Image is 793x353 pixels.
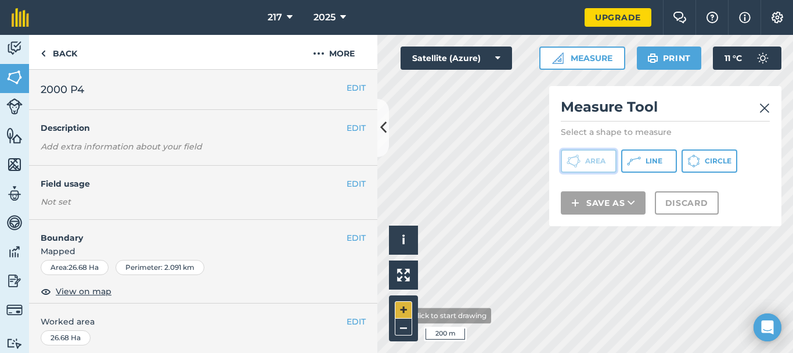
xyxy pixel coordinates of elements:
[561,98,770,122] h2: Measure Tool
[347,177,366,190] button: EDIT
[647,51,658,65] img: svg+xml;base64,PHN2ZyB4bWxucz0iaHR0cDovL3d3dy53My5vcmcvMjAwMC9zdmciIHdpZHRoPSIxOSIgaGVpZ2h0PSIyNC...
[395,301,412,319] button: +
[6,98,23,115] img: svg+xml;base64,PD94bWwgdmVyc2lvbj0iMS4wIiBlbmNvZGluZz0idXRmLTgiPz4KPCEtLSBHZW5lcmF0b3I6IEFkb2JlIE...
[402,233,405,247] span: i
[401,47,512,70] button: Satellite (Azure)
[561,149,617,173] button: Area
[41,284,51,298] img: svg+xml;base64,PHN2ZyB4bWxucz0iaHR0cDovL3d3dy53My5vcmcvMjAwMC9zdmciIHdpZHRoPSIxOCIgaGVpZ2h0PSIyNC...
[6,185,23,202] img: svg+xml;base64,PD94bWwgdmVyc2lvbj0iMS4wIiBlbmNvZGluZz0idXRmLTgiPz4KPCEtLSBHZW5lcmF0b3I6IEFkb2JlIE...
[682,149,737,173] button: Circle
[408,308,491,323] div: Click to start drawing
[6,243,23,261] img: svg+xml;base64,PD94bWwgdmVyc2lvbj0iMS4wIiBlbmNvZGluZz0idXRmLTgiPz4KPCEtLSBHZW5lcmF0b3I6IEFkb2JlIE...
[29,220,347,244] h4: Boundary
[290,35,377,69] button: More
[6,272,23,290] img: svg+xml;base64,PD94bWwgdmVyc2lvbj0iMS4wIiBlbmNvZGluZz0idXRmLTgiPz4KPCEtLSBHZW5lcmF0b3I6IEFkb2JlIE...
[41,330,91,345] div: 26.68 Ha
[539,47,625,70] button: Measure
[561,191,646,215] button: Save as
[561,126,770,138] p: Select a shape to measure
[655,191,719,215] button: Discard
[6,214,23,231] img: svg+xml;base64,PD94bWwgdmVyc2lvbj0iMS4wIiBlbmNvZGluZz0idXRmLTgiPz4KPCEtLSBHZW5lcmF0b3I6IEFkb2JlIE...
[713,47,781,70] button: 11 °C
[347,315,366,328] button: EDIT
[41,122,366,134] h4: Description
[6,69,23,86] img: svg+xml;base64,PHN2ZyB4bWxucz0iaHR0cDovL3d3dy53My5vcmcvMjAwMC9zdmciIHdpZHRoPSI1NiIgaGVpZ2h0PSI2MC...
[12,8,29,27] img: fieldmargin Logo
[41,177,347,190] h4: Field usage
[347,81,366,94] button: EDIT
[41,81,84,98] span: 2000 P4
[552,52,564,64] img: Ruler icon
[754,313,781,341] div: Open Intercom Messenger
[724,47,742,70] span: 11 ° C
[751,47,774,70] img: svg+xml;base64,PD94bWwgdmVyc2lvbj0iMS4wIiBlbmNvZGluZz0idXRmLTgiPz4KPCEtLSBHZW5lcmF0b3I6IEFkb2JlIE...
[41,315,366,328] span: Worked area
[6,338,23,349] img: svg+xml;base64,PD94bWwgdmVyc2lvbj0iMS4wIiBlbmNvZGluZz0idXRmLTgiPz4KPCEtLSBHZW5lcmF0b3I6IEFkb2JlIE...
[41,284,111,298] button: View on map
[268,10,282,24] span: 217
[585,8,651,27] a: Upgrade
[571,196,579,210] img: svg+xml;base64,PHN2ZyB4bWxucz0iaHR0cDovL3d3dy53My5vcmcvMjAwMC9zdmciIHdpZHRoPSIxNCIgaGVpZ2h0PSIyNC...
[705,156,731,166] span: Circle
[759,101,770,115] img: svg+xml;base64,PHN2ZyB4bWxucz0iaHR0cDovL3d3dy53My5vcmcvMjAwMC9zdmciIHdpZHRoPSIyMiIgaGVpZ2h0PSIzMC...
[585,156,605,166] span: Area
[6,302,23,318] img: svg+xml;base64,PD94bWwgdmVyc2lvbj0iMS4wIiBlbmNvZGluZz0idXRmLTgiPz4KPCEtLSBHZW5lcmF0b3I6IEFkb2JlIE...
[29,245,377,258] span: Mapped
[56,285,111,298] span: View on map
[6,156,23,173] img: svg+xml;base64,PHN2ZyB4bWxucz0iaHR0cDovL3d3dy53My5vcmcvMjAwMC9zdmciIHdpZHRoPSI1NiIgaGVpZ2h0PSI2MC...
[646,156,662,166] span: Line
[347,122,366,134] button: EDIT
[347,231,366,244] button: EDIT
[41,141,202,152] em: Add extra information about your field
[705,12,719,23] img: A question mark icon
[395,319,412,336] button: –
[313,47,325,60] img: svg+xml;base64,PHN2ZyB4bWxucz0iaHR0cDovL3d3dy53My5vcmcvMjAwMC9zdmciIHdpZHRoPSIyMCIgaGVpZ2h0PSIyNC...
[739,10,751,24] img: svg+xml;base64,PHN2ZyB4bWxucz0iaHR0cDovL3d3dy53My5vcmcvMjAwMC9zdmciIHdpZHRoPSIxNyIgaGVpZ2h0PSIxNy...
[29,35,89,69] a: Back
[41,260,109,275] div: Area : 26.68 Ha
[637,47,702,70] button: Print
[770,12,784,23] img: A cog icon
[673,12,687,23] img: Two speech bubbles overlapping with the left bubble in the forefront
[41,47,46,60] img: svg+xml;base64,PHN2ZyB4bWxucz0iaHR0cDovL3d3dy53My5vcmcvMjAwMC9zdmciIHdpZHRoPSI5IiBoZWlnaHQ9IjI0Ii...
[313,10,336,24] span: 2025
[116,260,204,275] div: Perimeter : 2.091 km
[6,127,23,144] img: svg+xml;base64,PHN2ZyB4bWxucz0iaHR0cDovL3d3dy53My5vcmcvMjAwMC9zdmciIHdpZHRoPSI1NiIgaGVpZ2h0PSI2MC...
[621,149,677,173] button: Line
[41,196,366,208] div: Not set
[397,269,410,281] img: Four arrows, one pointing top left, one top right, one bottom right and the last bottom left
[389,226,418,255] button: i
[6,40,23,57] img: svg+xml;base64,PD94bWwgdmVyc2lvbj0iMS4wIiBlbmNvZGluZz0idXRmLTgiPz4KPCEtLSBHZW5lcmF0b3I6IEFkb2JlIE...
